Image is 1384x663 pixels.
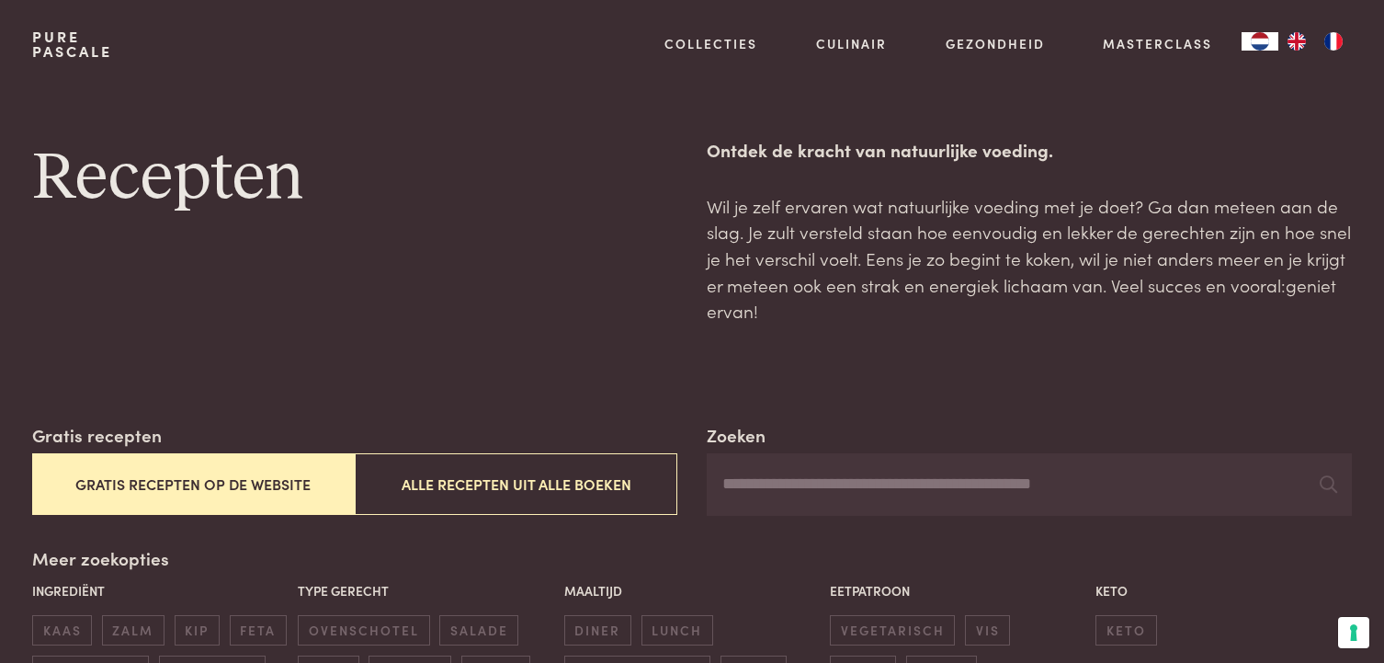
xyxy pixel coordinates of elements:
span: salade [439,615,518,646]
a: NL [1242,32,1278,51]
span: feta [230,615,287,646]
aside: Language selected: Nederlands [1242,32,1352,51]
label: Zoeken [707,422,766,449]
span: lunch [641,615,713,646]
a: Masterclass [1103,34,1212,53]
button: Gratis recepten op de website [32,453,355,515]
span: zalm [102,615,164,646]
a: FR [1315,32,1352,51]
span: kip [175,615,220,646]
button: Alle recepten uit alle boeken [355,453,677,515]
p: Keto [1095,581,1352,600]
strong: Ontdek de kracht van natuurlijke voeding. [707,137,1053,162]
ul: Language list [1278,32,1352,51]
a: EN [1278,32,1315,51]
span: diner [564,615,631,646]
button: Uw voorkeuren voor toestemming voor trackingtechnologieën [1338,617,1369,648]
p: Eetpatroon [830,581,1086,600]
span: kaas [32,615,92,646]
a: Collecties [664,34,757,53]
p: Ingrediënt [32,581,289,600]
span: vegetarisch [830,615,955,646]
p: Wil je zelf ervaren wat natuurlijke voeding met je doet? Ga dan meteen aan de slag. Je zult verst... [707,193,1352,325]
label: Gratis recepten [32,422,162,449]
a: Gezondheid [946,34,1045,53]
p: Type gerecht [298,581,554,600]
a: PurePascale [32,29,112,59]
p: Maaltijd [564,581,821,600]
span: ovenschotel [298,615,429,646]
h1: Recepten [32,137,677,220]
span: vis [965,615,1010,646]
a: Culinair [816,34,887,53]
div: Language [1242,32,1278,51]
span: keto [1095,615,1156,646]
